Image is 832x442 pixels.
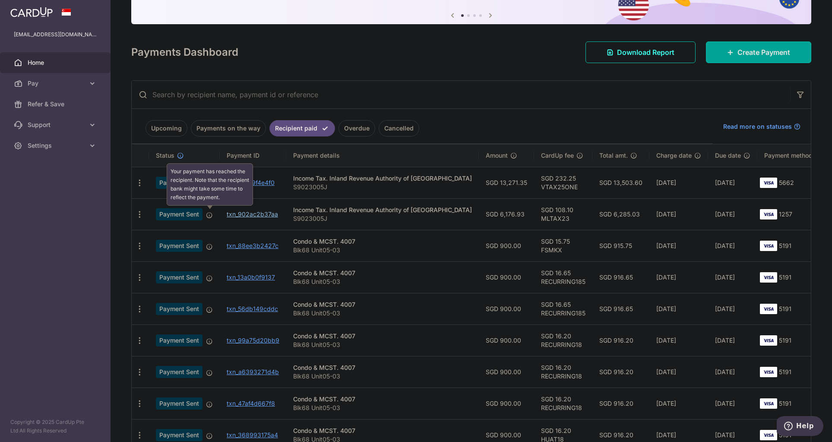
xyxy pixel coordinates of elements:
[706,41,811,63] a: Create Payment
[760,335,777,346] img: Bank Card
[760,209,777,219] img: Bank Card
[649,293,708,324] td: [DATE]
[779,305,791,312] span: 5191
[599,151,628,160] span: Total amt.
[592,293,649,324] td: SGD 916.65
[28,121,85,129] span: Support
[708,356,757,388] td: [DATE]
[649,356,708,388] td: [DATE]
[592,198,649,230] td: SGD 6,285.03
[779,210,792,218] span: 1257
[379,120,419,137] a: Cancelled
[760,272,777,283] img: Bank Card
[708,324,757,356] td: [DATE]
[286,144,479,167] th: Payment details
[156,208,202,220] span: Payment Sent
[227,242,278,249] a: txn_88ee3b2427c
[479,324,534,356] td: SGD 900.00
[227,400,275,407] a: txn_47af4d667f8
[227,210,278,218] a: txn_902ac2b37aa
[777,416,823,438] iframe: Opens a widget where you can find more information
[708,230,757,261] td: [DATE]
[293,269,472,277] div: Condo & MCST. 4007
[479,230,534,261] td: SGD 900.00
[592,388,649,419] td: SGD 916.20
[156,334,202,347] span: Payment Sent
[156,366,202,378] span: Payment Sent
[592,230,649,261] td: SGD 915.75
[156,429,202,441] span: Payment Sent
[156,397,202,410] span: Payment Sent
[592,324,649,356] td: SGD 916.20
[708,388,757,419] td: [DATE]
[293,395,472,404] div: Condo & MCST. 4007
[534,230,592,261] td: SGD 15.75 FSMKX
[649,324,708,356] td: [DATE]
[479,198,534,230] td: SGD 6,176.93
[534,356,592,388] td: SGD 16.20 RECURRING18
[708,167,757,198] td: [DATE]
[760,241,777,251] img: Bank Card
[293,404,472,412] p: Blk68 Unit05-03
[779,242,791,249] span: 5191
[534,293,592,324] td: SGD 16.65 RECURRING185
[649,261,708,293] td: [DATE]
[293,277,472,286] p: Blk68 Unit05-03
[541,151,574,160] span: CardUp fee
[757,144,823,167] th: Payment method
[479,356,534,388] td: SGD 900.00
[156,151,174,160] span: Status
[617,47,674,57] span: Download Report
[534,167,592,198] td: SGD 232.25 VTAX25ONE
[156,240,202,252] span: Payment Sent
[293,214,472,223] p: S9023005J
[760,430,777,440] img: Bank Card
[737,47,790,57] span: Create Payment
[132,81,790,108] input: Search by recipient name, payment id or reference
[146,120,187,137] a: Upcoming
[28,58,85,67] span: Home
[779,400,791,407] span: 5191
[715,151,741,160] span: Due date
[723,122,800,131] a: Read more on statuses
[293,363,472,372] div: Condo & MCST. 4007
[656,151,692,160] span: Charge date
[131,45,238,60] h4: Payments Dashboard
[649,167,708,198] td: [DATE]
[708,261,757,293] td: [DATE]
[534,324,592,356] td: SGD 16.20 RECURRING18
[338,120,375,137] a: Overdue
[649,198,708,230] td: [DATE]
[760,398,777,409] img: Bank Card
[269,120,335,137] a: Recipient paid
[649,230,708,261] td: [DATE]
[293,183,472,191] p: S9023005J
[227,368,279,375] a: txn_a6393271d4b
[293,426,472,435] div: Condo & MCST. 4007
[167,163,253,206] div: Your payment has reached the recipient. Note that the recipient bank might take some time to refl...
[585,41,696,63] a: Download Report
[779,273,791,281] span: 5191
[534,198,592,230] td: SGD 108.10 MLTAX23
[227,273,275,281] a: txn_13a0b0f9137
[779,179,794,186] span: 5662
[760,304,777,314] img: Bank Card
[479,261,534,293] td: SGD 900.00
[649,388,708,419] td: [DATE]
[156,271,202,283] span: Payment Sent
[479,293,534,324] td: SGD 900.00
[28,141,85,150] span: Settings
[293,340,472,349] p: Blk68 Unit05-03
[779,337,791,344] span: 5191
[293,237,472,246] div: Condo & MCST. 4007
[534,261,592,293] td: SGD 16.65 RECURRING185
[293,174,472,183] div: Income Tax. Inland Revenue Authority of [GEOGRAPHIC_DATA]
[708,198,757,230] td: [DATE]
[708,293,757,324] td: [DATE]
[191,120,266,137] a: Payments on the way
[534,388,592,419] td: SGD 16.20 RECURRING18
[293,206,472,214] div: Income Tax. Inland Revenue Authority of [GEOGRAPHIC_DATA]
[486,151,508,160] span: Amount
[592,261,649,293] td: SGD 916.65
